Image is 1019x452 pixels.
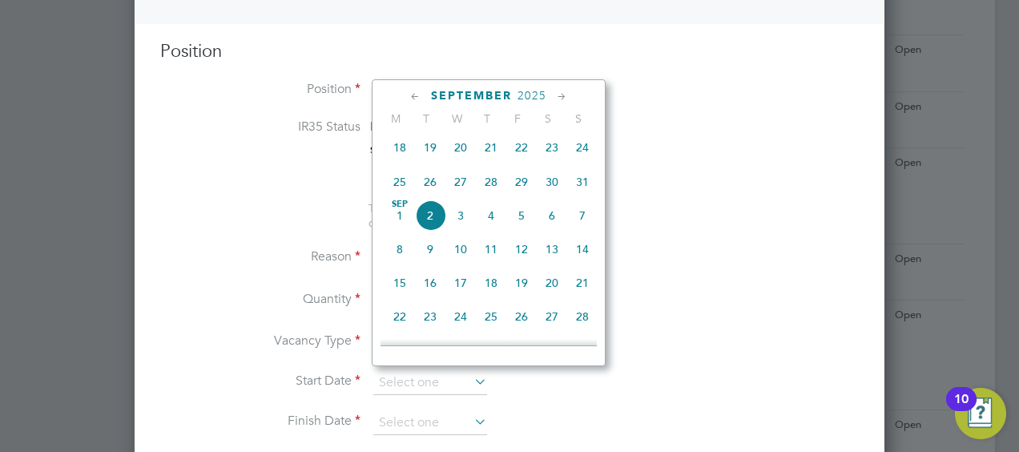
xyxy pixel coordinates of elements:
[567,268,598,298] span: 21
[537,132,567,163] span: 23
[537,167,567,197] span: 30
[385,132,415,163] span: 18
[506,132,537,163] span: 22
[373,371,487,395] input: Select one
[160,413,360,430] label: Finish Date
[445,268,476,298] span: 17
[567,167,598,197] span: 31
[567,301,598,332] span: 28
[160,40,859,63] h3: Position
[445,132,476,163] span: 20
[441,111,472,126] span: W
[160,373,360,389] label: Start Date
[506,167,537,197] span: 29
[385,268,415,298] span: 15
[160,291,360,308] label: Quantity
[506,234,537,264] span: 12
[445,200,476,231] span: 3
[533,111,563,126] span: S
[445,301,476,332] span: 24
[506,301,537,332] span: 26
[476,200,506,231] span: 4
[385,200,415,231] span: 1
[385,301,415,332] span: 22
[415,167,445,197] span: 26
[537,200,567,231] span: 6
[955,388,1006,439] button: Open Resource Center, 10 new notifications
[415,301,445,332] span: 23
[476,234,506,264] span: 11
[506,200,537,231] span: 5
[518,89,546,103] span: 2025
[537,234,567,264] span: 13
[369,201,585,230] span: The status determination for this position can be updated after creating the vacancy
[476,268,506,298] span: 18
[160,81,360,98] label: Position
[373,411,487,435] input: Select one
[411,111,441,126] span: T
[537,301,567,332] span: 27
[415,234,445,264] span: 9
[415,132,445,163] span: 19
[537,268,567,298] span: 20
[385,336,415,366] span: 29
[431,89,512,103] span: September
[370,119,433,134] span: Inside IR35
[160,248,360,265] label: Reason
[563,111,594,126] span: S
[370,144,517,155] strong: Status Determination Statement
[476,167,506,197] span: 28
[567,132,598,163] span: 24
[160,333,360,349] label: Vacancy Type
[567,200,598,231] span: 7
[415,268,445,298] span: 16
[385,234,415,264] span: 8
[160,119,360,135] label: IR35 Status
[415,336,445,366] span: 30
[476,132,506,163] span: 21
[502,111,533,126] span: F
[954,399,969,420] div: 10
[472,111,502,126] span: T
[567,234,598,264] span: 14
[445,234,476,264] span: 10
[385,200,415,208] span: Sep
[445,167,476,197] span: 27
[476,301,506,332] span: 25
[385,167,415,197] span: 25
[506,268,537,298] span: 19
[415,200,445,231] span: 2
[381,111,411,126] span: M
